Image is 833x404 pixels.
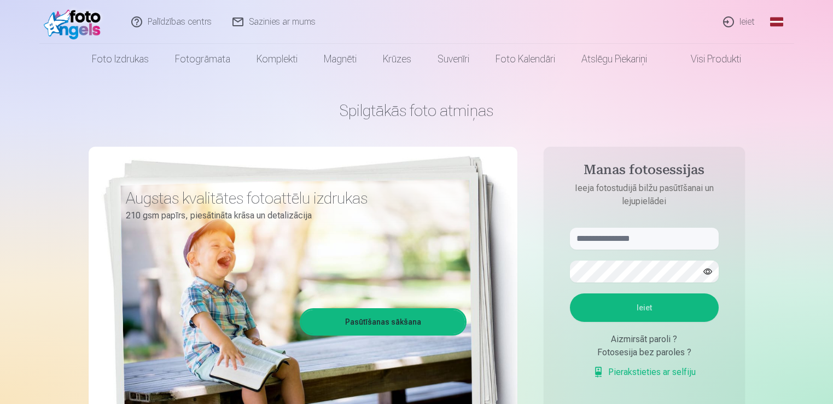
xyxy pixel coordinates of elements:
h4: Manas fotosessijas [559,162,730,182]
a: Pierakstieties ar selfiju [593,366,696,379]
a: Atslēgu piekariņi [568,44,660,74]
a: Foto kalendāri [482,44,568,74]
a: Komplekti [243,44,311,74]
button: Ieiet [570,293,719,322]
h1: Spilgtākās foto atmiņas [89,101,745,120]
div: Aizmirsāt paroli ? [570,333,719,346]
p: Ieeja fotostudijā bilžu pasūtīšanai un lejupielādei [559,182,730,208]
p: 210 gsm papīrs, piesātināta krāsa un detalizācija [126,208,458,223]
a: Suvenīri [424,44,482,74]
a: Krūzes [370,44,424,74]
img: /fa1 [44,4,107,39]
a: Visi produkti [660,44,754,74]
h3: Augstas kvalitātes fotoattēlu izdrukas [126,188,458,208]
a: Foto izdrukas [79,44,162,74]
a: Pasūtīšanas sākšana [301,310,465,334]
a: Fotogrāmata [162,44,243,74]
a: Magnēti [311,44,370,74]
div: Fotosesija bez paroles ? [570,346,719,359]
